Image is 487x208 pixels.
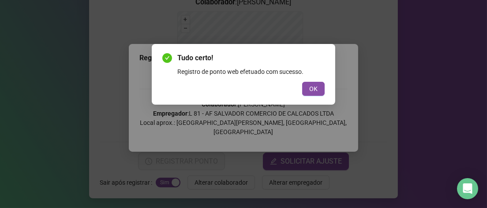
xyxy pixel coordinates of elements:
span: check-circle [162,53,172,63]
span: OK [309,84,318,94]
div: Open Intercom Messenger [457,178,478,199]
span: Tudo certo! [177,53,325,63]
div: Registro de ponto web efetuado com sucesso. [177,67,325,77]
button: OK [302,82,325,96]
